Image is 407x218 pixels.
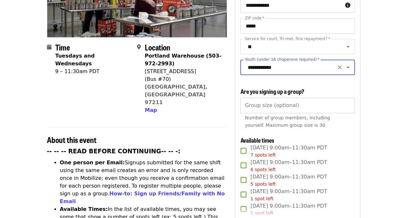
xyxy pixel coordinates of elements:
span: [DATE] 9:00am–11:30am PDT [250,144,327,158]
i: map-marker-alt icon [137,44,141,50]
label: Youth (under 16 chaperone required) [245,58,319,61]
span: 1 spot left [250,211,273,216]
button: Map [145,106,157,114]
span: 1 spot left [250,196,273,201]
a: How-to: Sign up Friends/Family with No Email [60,191,225,204]
input: [object Object] [240,98,355,113]
i: circle-info icon [345,2,350,8]
span: Are you signing up a group? [240,87,304,95]
span: Available times [240,136,274,144]
span: [DATE] 9:00am–11:30am PDT [250,158,327,173]
strong: Available Times: [60,206,108,212]
button: Open [344,42,353,51]
div: (Bus #70) [145,75,222,83]
span: [DATE] 9:00am–11:30am PDT [250,173,327,188]
strong: Tuesdays and Wednesdays [55,53,95,67]
span: Time [55,41,70,53]
span: Map [145,107,157,113]
strong: -- -- -- READ BEFORE CONTINUING-- -- -: [47,148,180,155]
span: [DATE] 9:00am–11:30am PDT [250,202,327,217]
span: [DATE] 9:00am–11:30am PDT [250,188,327,202]
button: Open [344,63,353,72]
span: 7 spots left [250,152,276,158]
label: Service for court, Tri-met, fine repayment? [245,37,330,41]
strong: One person per Email: [60,159,125,166]
strong: Portland Warehouse (503-972-2993) [145,53,221,67]
input: ZIP code [240,18,355,34]
span: About this event [47,134,96,145]
label: ZIP code [245,16,264,20]
li: Signups submitted for the same shift using the same email creates an error and is only recorded o... [60,159,227,205]
div: 9 – 11:30am PDT [55,68,132,75]
span: Number of group members, including yourself. Maximum group size is 30 [245,115,330,128]
div: [STREET_ADDRESS] [145,68,222,75]
span: Location [145,41,170,53]
a: [GEOGRAPHIC_DATA], [GEOGRAPHIC_DATA] 97211 [145,84,208,105]
button: Clear [335,63,344,72]
i: calendar icon [47,44,51,50]
span: 5 spots left [250,181,276,187]
span: 6 spots left [250,167,276,172]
